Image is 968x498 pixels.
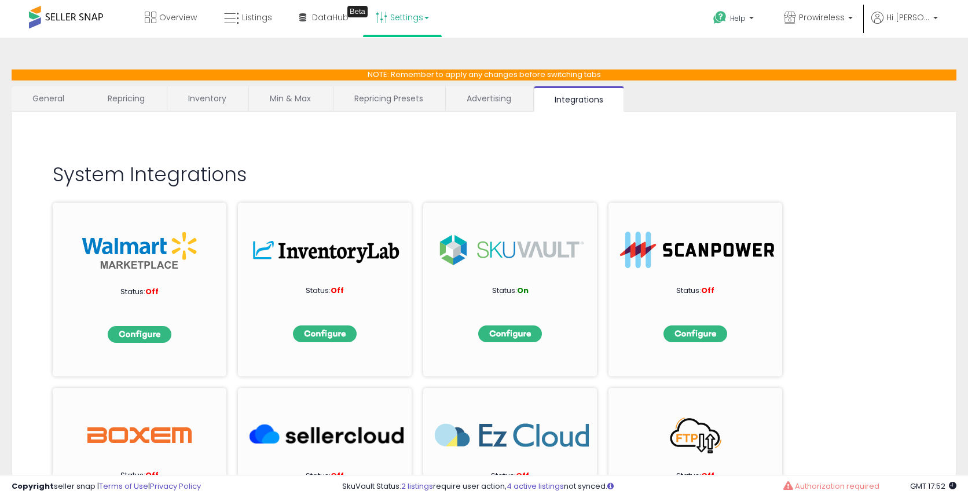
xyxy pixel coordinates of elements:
[82,470,197,481] p: Status:
[342,481,956,492] div: SkuVault Status: require user action, not synced.
[701,470,714,481] span: Off
[730,13,746,23] span: Help
[607,482,614,490] i: Click here to read more about un-synced listings.
[620,232,774,268] img: ScanPower-logo.png
[267,471,383,482] p: Status:
[53,164,915,185] h2: System Integrations
[886,12,930,23] span: Hi [PERSON_NAME]
[82,287,197,298] p: Status:
[82,232,197,269] img: walmart_int.png
[87,417,192,453] img: Boxem Logo
[478,325,542,342] img: configbtn.png
[12,481,54,492] strong: Copyright
[713,10,727,25] i: Get Help
[12,86,86,111] a: General
[799,12,845,23] span: Prowireless
[795,481,879,492] span: Authorization required
[452,471,568,482] p: Status:
[145,286,159,297] span: Off
[663,325,727,342] img: configbtn.png
[637,285,753,296] p: Status:
[446,86,532,111] a: Advertising
[12,481,201,492] div: seller snap | |
[150,481,201,492] a: Privacy Policy
[704,2,765,38] a: Help
[249,86,332,111] a: Min & Max
[312,12,349,23] span: DataHub
[534,86,624,112] a: Integrations
[167,86,247,111] a: Inventory
[910,481,956,492] span: 2025-10-10 17:52 GMT
[99,481,148,492] a: Terms of Use
[517,285,529,296] span: On
[293,325,357,342] img: configbtn.png
[12,69,956,80] p: NOTE: Remember to apply any changes before switching tabs
[331,285,344,296] span: Off
[401,481,433,492] a: 2 listings
[435,232,589,268] img: sku.png
[347,6,368,17] div: Tooltip anchor
[250,232,404,268] img: inv.png
[637,471,753,482] p: Status:
[267,285,383,296] p: Status:
[435,417,589,453] img: EzCloud_266x63.png
[159,12,197,23] span: Overview
[242,12,272,23] span: Listings
[871,12,938,38] a: Hi [PERSON_NAME]
[87,86,166,111] a: Repricing
[507,481,564,492] a: 4 active listings
[331,470,344,481] span: Off
[620,417,774,453] img: FTP_266x63.png
[516,470,529,481] span: Off
[250,417,404,453] img: SellerCloud_266x63.png
[333,86,444,111] a: Repricing Presets
[108,326,171,343] img: configbtn.png
[452,285,568,296] p: Status:
[701,285,714,296] span: Off
[145,470,159,481] span: Off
